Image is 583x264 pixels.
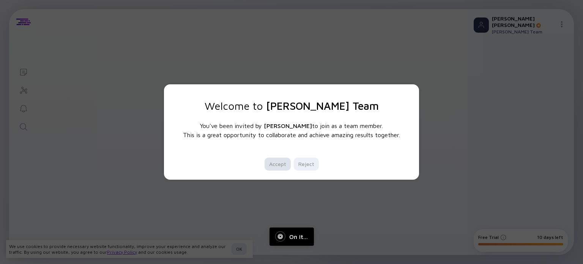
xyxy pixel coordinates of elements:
[183,100,400,112] h1: Welcome to
[294,158,319,171] div: Reject
[269,228,314,246] div: On it...
[264,122,312,129] span: [PERSON_NAME]
[273,229,288,244] img: Loading
[265,158,291,171] div: Accept
[266,100,379,112] span: [PERSON_NAME] Team
[183,121,400,139] div: You've been invited by to join as a team member. This is a great opportunity to collaborate and a...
